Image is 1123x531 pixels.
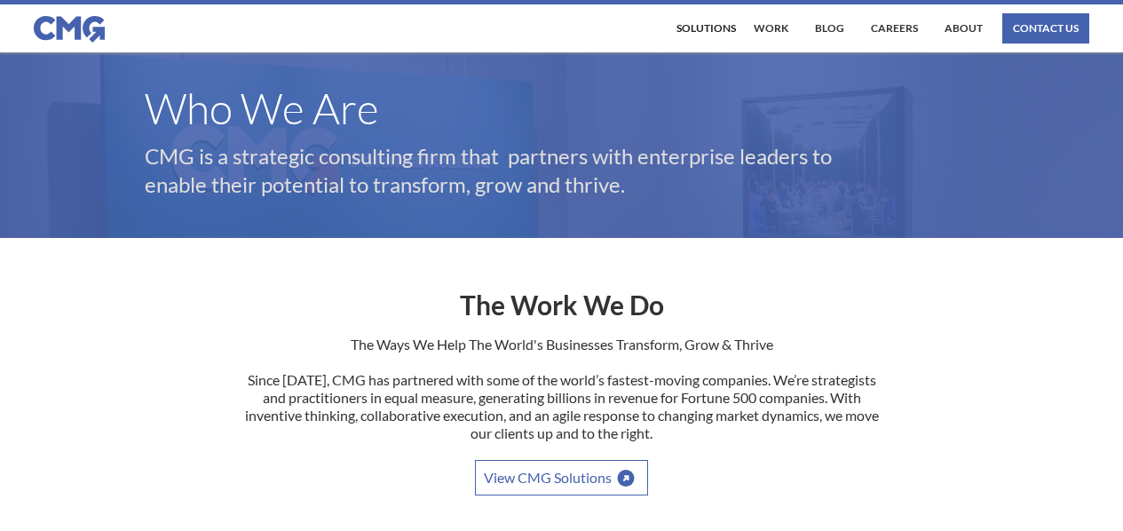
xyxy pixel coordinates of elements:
[242,273,882,318] h2: The Work We Do
[145,92,979,124] h1: Who We Are
[811,13,849,44] a: Blog
[676,23,736,34] div: Solutions
[242,336,882,460] p: The Ways We Help The World's Businesses Transform, Grow & Thrive Since [DATE], CMG has partnered ...
[1013,23,1079,34] div: contact us
[34,16,105,43] img: CMG logo in blue.
[145,142,890,199] p: CMG is a strategic consulting firm that partners with enterprise leaders to enable their potentia...
[940,13,987,44] a: About
[475,460,648,495] a: View CMG Solutions
[866,13,922,44] a: Careers
[749,13,793,44] a: work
